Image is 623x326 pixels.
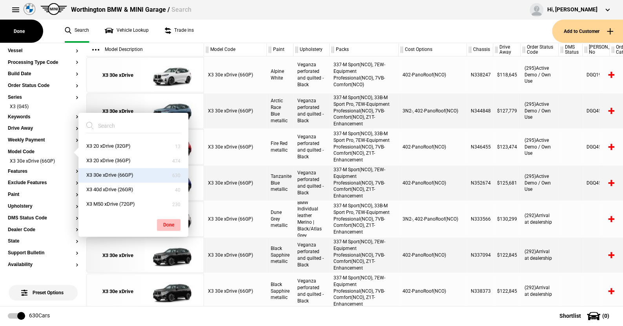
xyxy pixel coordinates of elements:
div: Alpine White [267,57,293,92]
div: N337094 [467,237,493,273]
div: Veganza perforated and quilted - Black [293,129,330,165]
div: 402-PanoRoof(NCO) [399,129,467,165]
div: Worthington BMW & MINI Garage / [71,5,191,14]
a: X3 30e xDrive [91,238,145,273]
div: [PERSON_NAME] No [583,43,609,56]
div: $123,474 [493,129,521,165]
img: cosySec [145,238,200,273]
div: 3N2-, 402-PanoRoof(NCO) [399,201,467,237]
button: Shortlist(0) [548,306,623,326]
div: N338373 [467,273,493,309]
button: Processing Type Code [8,60,78,65]
span: ( 0 ) [602,313,609,319]
button: Exclude Features [8,180,78,186]
img: cosySec [145,94,200,129]
div: X3 30e xDrive [102,108,133,115]
button: DMS Status Code [8,216,78,221]
section: Vessel [8,48,78,60]
img: cosySec [145,274,200,309]
section: Order Status Code [8,83,78,95]
section: SeriesX3 (G45) [8,95,78,114]
button: Availability [8,262,78,268]
div: (295)Active Demo / Own Use [521,129,559,165]
section: Keywords [8,114,78,126]
button: Paint [8,192,78,197]
button: Drive Away [8,126,78,131]
section: Exclude Features [8,180,78,192]
div: BMW Individual leather Merino | Black/Atlas Grey [293,201,330,237]
div: $118,645 [493,57,521,92]
div: 337-M Sport(NCO), 7EW-Equipment Professional(NCO), 7VB-Comfort(NCO), Z1T-Enhancement [330,237,399,273]
div: Cost Options [399,43,466,56]
div: Black Sapphire metallic [267,273,293,309]
button: State [8,239,78,244]
div: N333566 [467,201,493,237]
div: X3 30e xDrive (66GP) [204,57,267,92]
div: X3 30e xDrive (66GP) [204,129,267,165]
button: Build Date [8,71,78,77]
div: 337-M Sport(NCO), 33B-M Sport Pro, 7EW-Equipment Professional(NCO), 7VB-Comfort(NCO), Z1T-Enhance... [330,129,399,165]
button: X3 40d xDrive (26GR) [78,183,188,197]
div: DGQ19E [583,57,610,92]
input: Search [86,119,171,133]
section: Upholstery [8,204,78,216]
div: N338247 [467,57,493,92]
button: Model Code [8,149,78,155]
div: DGQ45W [583,93,610,129]
section: Support Bulletin [8,250,78,262]
button: Dealer Code [8,227,78,233]
span: Search [171,6,191,13]
div: 402-PanoRoof(NCO) [399,165,467,201]
div: Drive Away [493,43,520,56]
button: Keywords [8,114,78,120]
section: DMS Status Code [8,216,78,227]
a: X3 30e xDrive [91,58,145,93]
div: (295)Active Demo / Own Use [521,165,559,201]
div: 337-M Sport(NCO), 33B-M Sport Pro, 7EW-Equipment Professional(NCO), 7VB-Comfort(NCO), Z1T-Enhance... [330,93,399,129]
img: bmw.png [24,3,35,15]
section: Drive Away [8,126,78,138]
div: X3 30e xDrive [102,252,133,259]
button: Weekly Payment [8,138,78,143]
div: X3 30e xDrive [102,72,133,79]
div: 337-M Sport(NCO), 7EW-Equipment Professional(NCO), 7VB-Comfort(NCO) [330,57,399,92]
div: X3 30e xDrive (66GP) [204,273,267,309]
button: X3 30e xDrive (66GP) [78,168,188,183]
div: Tanzanite Blue metallic [267,165,293,201]
button: Support Bulletin [8,250,78,256]
div: Upholstery [293,43,329,56]
div: 402-PanoRoof(NCO) [399,237,467,273]
div: Veganza perforated and quilted - Black [293,237,330,273]
button: X3 M50 xDrive (72GP) [78,197,188,212]
div: (292)Arrival at dealership [521,201,559,237]
section: Availability [8,262,78,274]
div: (295)Active Demo / Own Use [521,93,559,129]
div: Model Description [86,43,204,56]
section: Build Date [8,71,78,83]
section: Features [8,169,78,181]
div: Hi, [PERSON_NAME] [547,6,597,14]
section: Model CodeX3 30e xDrive (66GP) [8,149,78,169]
div: 337-M Sport(NCO), 7EW-Equipment Professional(NCO), 7VB-Comfort(NCO), Z1T-Enhancement [330,165,399,201]
div: N346455 [467,129,493,165]
div: 402-PanoRoof(NCO) [399,273,467,309]
span: Shortlist [559,313,581,319]
div: Chassis [467,43,493,56]
div: 337-M Sport(NCO), 7EW-Equipment Professional(NCO), 7VB-Comfort(NCO), Z1T-Enhancement [330,273,399,309]
div: Arctic Race Blue metallic [267,93,293,129]
div: X3 30e xDrive (66GP) [204,237,267,273]
button: Order Status Code [8,83,78,89]
a: X3 30e xDrive [91,274,145,309]
div: Order Status Code [521,43,558,56]
div: $125,681 [493,165,521,201]
section: State [8,239,78,250]
div: $122,845 [493,273,521,309]
img: mini.png [40,3,67,15]
img: cosySec [145,58,200,93]
div: Veganza perforated and quilted - Black [293,165,330,201]
div: Veganza perforated and quilted - Black [293,93,330,129]
button: Series [8,95,78,100]
div: X3 30e xDrive (66GP) [204,201,267,237]
section: Processing Type Code [8,60,78,72]
div: $127,779 [493,93,521,129]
